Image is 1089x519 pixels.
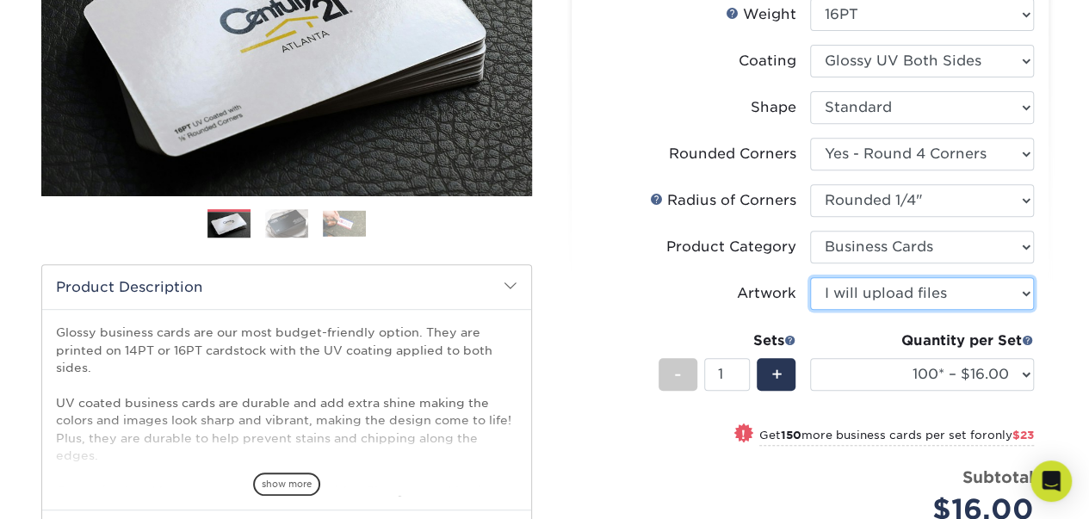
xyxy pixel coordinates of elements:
[726,4,796,25] div: Weight
[323,210,366,237] img: Business Cards 03
[666,237,796,257] div: Product Category
[669,144,796,164] div: Rounded Corners
[781,429,801,442] strong: 150
[650,190,796,211] div: Radius of Corners
[207,203,251,246] img: Business Cards 01
[265,208,308,238] img: Business Cards 02
[659,331,796,351] div: Sets
[1030,460,1072,502] div: Open Intercom Messenger
[42,265,531,309] h2: Product Description
[253,473,320,496] span: show more
[741,425,746,443] span: !
[751,97,796,118] div: Shape
[4,466,146,513] iframe: Google Customer Reviews
[739,51,796,71] div: Coating
[962,467,1034,486] strong: Subtotal
[810,331,1034,351] div: Quantity per Set
[987,429,1034,442] span: only
[674,361,682,387] span: -
[737,283,796,304] div: Artwork
[1012,429,1034,442] span: $23
[759,429,1034,446] small: Get more business cards per set for
[770,361,782,387] span: +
